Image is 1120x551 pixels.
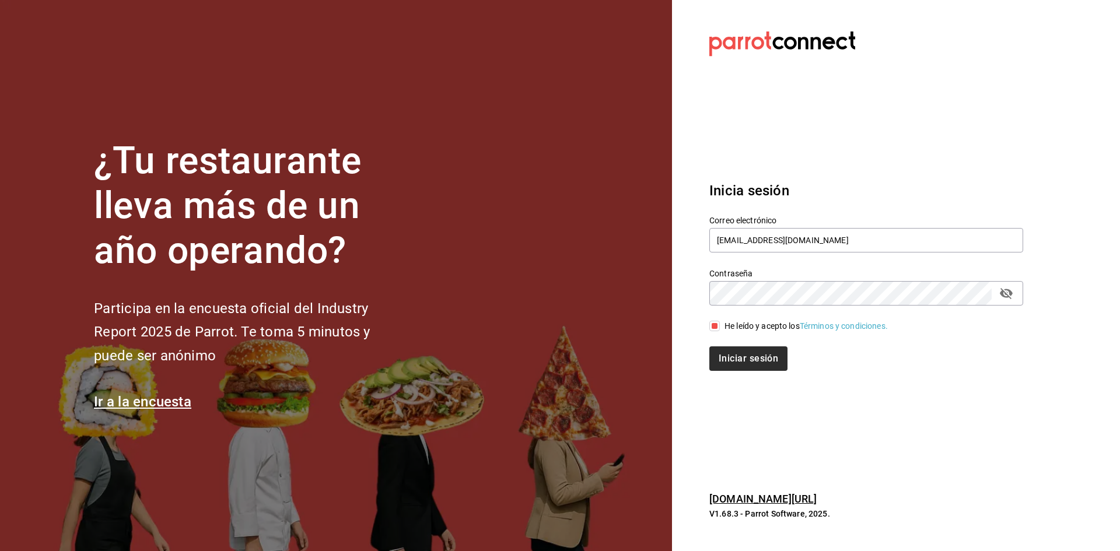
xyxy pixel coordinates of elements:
label: Correo electrónico [709,216,1023,224]
button: Iniciar sesión [709,346,787,371]
label: Contraseña [709,269,1023,278]
a: [DOMAIN_NAME][URL] [709,493,817,505]
h2: Participa en la encuesta oficial del Industry Report 2025 de Parrot. Te toma 5 minutos y puede se... [94,297,409,368]
button: passwordField [996,283,1016,303]
div: He leído y acepto los [724,320,888,332]
input: Ingresa tu correo electrónico [709,228,1023,252]
a: Ir a la encuesta [94,394,191,410]
h3: Inicia sesión [709,180,1023,201]
h1: ¿Tu restaurante lleva más de un año operando? [94,139,409,273]
a: Términos y condiciones. [800,321,888,331]
p: V1.68.3 - Parrot Software, 2025. [709,508,1023,520]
